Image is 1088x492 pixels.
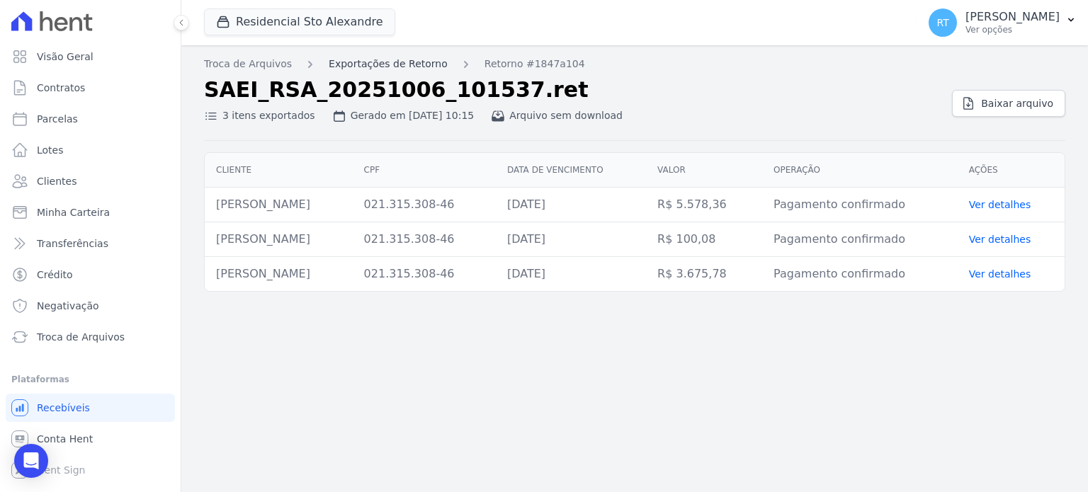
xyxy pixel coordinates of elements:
[496,188,646,222] td: [DATE]
[205,257,353,292] td: [PERSON_NAME]
[6,105,175,133] a: Parcelas
[762,153,958,188] th: Operação
[491,108,623,123] div: Arquivo sem download
[762,257,958,292] td: Pagamento confirmado
[37,143,64,157] span: Lotes
[353,188,496,222] td: 021.315.308-46
[646,188,762,222] td: R$ 5.578,36
[969,234,1031,245] a: Ver detalhes
[6,74,175,102] a: Contratos
[762,222,958,257] td: Pagamento confirmado
[329,57,448,71] a: Exportações de Retorno
[496,153,646,188] th: Data de vencimento
[917,3,1088,42] button: RT [PERSON_NAME] Ver opções
[646,222,762,257] td: R$ 100,08
[762,188,958,222] td: Pagamento confirmado
[37,330,125,344] span: Troca de Arquivos
[204,8,395,35] button: Residencial Sto Alexandre
[204,57,1065,71] nav: Breadcrumb
[969,199,1031,210] a: Ver detalhes
[958,153,1065,188] th: Ações
[6,323,175,351] a: Troca de Arquivos
[204,57,292,71] a: Troca de Arquivos
[965,10,1060,24] p: [PERSON_NAME]
[969,268,1031,280] a: Ver detalhes
[353,257,496,292] td: 021.315.308-46
[952,90,1065,117] a: Baixar arquivo
[496,222,646,257] td: [DATE]
[11,371,169,388] div: Plataformas
[6,198,175,227] a: Minha Carteira
[14,444,48,478] div: Open Intercom Messenger
[353,153,496,188] th: CPF
[484,57,585,71] a: Retorno #1847a104
[205,222,353,257] td: [PERSON_NAME]
[37,432,93,446] span: Conta Hent
[353,222,496,257] td: 021.315.308-46
[205,188,353,222] td: [PERSON_NAME]
[37,401,90,415] span: Recebíveis
[37,299,99,313] span: Negativação
[6,42,175,71] a: Visão Geral
[37,205,110,219] span: Minha Carteira
[6,394,175,422] a: Recebíveis
[496,257,646,292] td: [DATE]
[6,261,175,289] a: Crédito
[205,153,353,188] th: Cliente
[37,50,93,64] span: Visão Geral
[6,229,175,258] a: Transferências
[37,268,73,282] span: Crédito
[6,292,175,320] a: Negativação
[6,167,175,195] a: Clientes
[981,96,1053,110] span: Baixar arquivo
[6,136,175,164] a: Lotes
[204,108,315,123] div: 3 itens exportados
[646,257,762,292] td: R$ 3.675,78
[646,153,762,188] th: Valor
[37,174,76,188] span: Clientes
[204,77,941,103] h2: SAEI_RSA_20251006_101537.ret
[6,425,175,453] a: Conta Hent
[37,81,85,95] span: Contratos
[936,18,948,28] span: RT
[332,108,475,123] div: Gerado em [DATE] 10:15
[965,24,1060,35] p: Ver opções
[37,112,78,126] span: Parcelas
[37,236,108,251] span: Transferências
